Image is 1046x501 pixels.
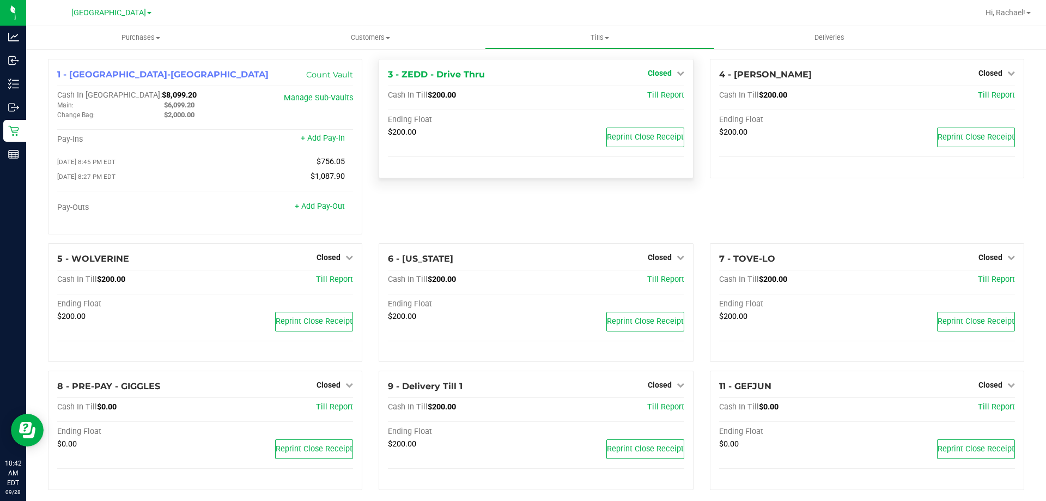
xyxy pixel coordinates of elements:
div: Ending Float [57,427,205,437]
span: $200.00 [719,128,747,137]
span: $200.00 [759,90,787,100]
span: [DATE] 8:45 PM EDT [57,158,115,166]
iframe: Resource center [11,414,44,446]
span: Reprint Close Receipt [607,132,684,142]
div: Ending Float [388,427,536,437]
inline-svg: Inbound [8,55,19,66]
a: Till Report [978,402,1015,412]
span: Hi, Rachael! [986,8,1025,17]
inline-svg: Reports [8,149,19,160]
span: $200.00 [388,128,416,137]
span: Closed [978,253,1002,262]
span: Closed [978,69,1002,77]
span: Till Report [316,275,353,284]
span: Cash In Till [57,402,97,412]
div: Ending Float [388,299,536,309]
a: Purchases [26,26,256,49]
div: Ending Float [719,427,867,437]
div: Ending Float [719,299,867,309]
button: Reprint Close Receipt [937,312,1015,331]
span: Reprint Close Receipt [607,444,684,454]
button: Reprint Close Receipt [606,128,684,147]
span: $6,099.20 [164,101,194,109]
span: Change Bag: [57,111,95,119]
span: $2,000.00 [164,111,194,119]
p: 09/28 [5,488,21,496]
a: Count Vault [306,70,353,80]
a: Till Report [316,402,353,412]
span: Cash In Till [388,402,428,412]
span: $200.00 [428,402,456,412]
inline-svg: Analytics [8,32,19,43]
span: Closed [648,381,672,389]
span: Till Report [978,90,1015,100]
span: Reprint Close Receipt [938,444,1014,454]
span: $200.00 [719,312,747,321]
span: $200.00 [388,439,416,449]
span: $0.00 [759,402,779,412]
span: $200.00 [57,312,86,321]
span: Closed [317,253,340,262]
button: Reprint Close Receipt [275,439,353,459]
a: Customers [256,26,485,49]
a: Till Report [647,90,684,100]
a: Till Report [978,275,1015,284]
span: $1,087.90 [311,172,345,181]
span: $0.00 [719,439,739,449]
span: Reprint Close Receipt [607,317,684,326]
inline-svg: Outbound [8,102,19,113]
span: 9 - Delivery Till 1 [388,381,463,391]
span: Reprint Close Receipt [276,444,352,454]
span: 7 - TOVE-LO [719,253,775,264]
span: 4 - [PERSON_NAME] [719,69,812,80]
span: Reprint Close Receipt [276,317,352,326]
a: Manage Sub-Vaults [284,93,353,102]
div: Ending Float [388,115,536,125]
span: Main: [57,101,74,109]
a: Till Report [647,402,684,412]
span: [GEOGRAPHIC_DATA] [71,8,146,17]
span: Deliveries [800,33,859,43]
span: 11 - GEFJUN [719,381,771,391]
span: Cash In Till [719,90,759,100]
span: $756.05 [317,157,345,166]
span: Purchases [26,33,256,43]
span: Closed [978,381,1002,389]
span: [DATE] 8:27 PM EDT [57,173,115,180]
span: Cash In Till [57,275,97,284]
p: 10:42 AM EDT [5,458,21,488]
span: 6 - [US_STATE] [388,253,453,264]
span: Closed [648,253,672,262]
span: Customers [256,33,484,43]
button: Reprint Close Receipt [275,312,353,331]
span: $200.00 [388,312,416,321]
span: $0.00 [97,402,117,412]
button: Reprint Close Receipt [937,128,1015,147]
div: Pay-Outs [57,203,205,213]
span: $200.00 [428,275,456,284]
span: Cash In Till [719,402,759,412]
a: Till Report [647,275,684,284]
span: $200.00 [97,275,125,284]
inline-svg: Retail [8,125,19,136]
button: Reprint Close Receipt [606,439,684,459]
span: 1 - [GEOGRAPHIC_DATA]-[GEOGRAPHIC_DATA] [57,69,269,80]
span: Reprint Close Receipt [938,132,1014,142]
span: Cash In Till [388,90,428,100]
span: $0.00 [57,439,77,449]
span: Cash In Till [719,275,759,284]
span: 8 - PRE-PAY - GIGGLES [57,381,160,391]
a: + Add Pay-Out [295,202,345,211]
a: + Add Pay-In [301,134,345,143]
span: Closed [317,381,340,389]
span: Cash In Till [388,275,428,284]
a: Tills [485,26,714,49]
div: Ending Float [719,115,867,125]
span: $200.00 [428,90,456,100]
